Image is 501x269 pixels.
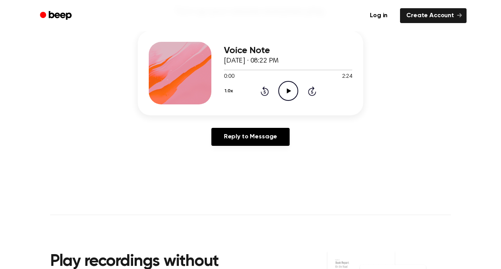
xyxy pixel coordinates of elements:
[224,45,352,56] h3: Voice Note
[224,84,236,98] button: 1.0x
[400,8,467,23] a: Create Account
[224,57,279,65] span: [DATE] · 08:22 PM
[362,7,395,25] a: Log in
[211,128,290,146] a: Reply to Message
[342,73,352,81] span: 2:24
[34,8,79,23] a: Beep
[224,73,234,81] span: 0:00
